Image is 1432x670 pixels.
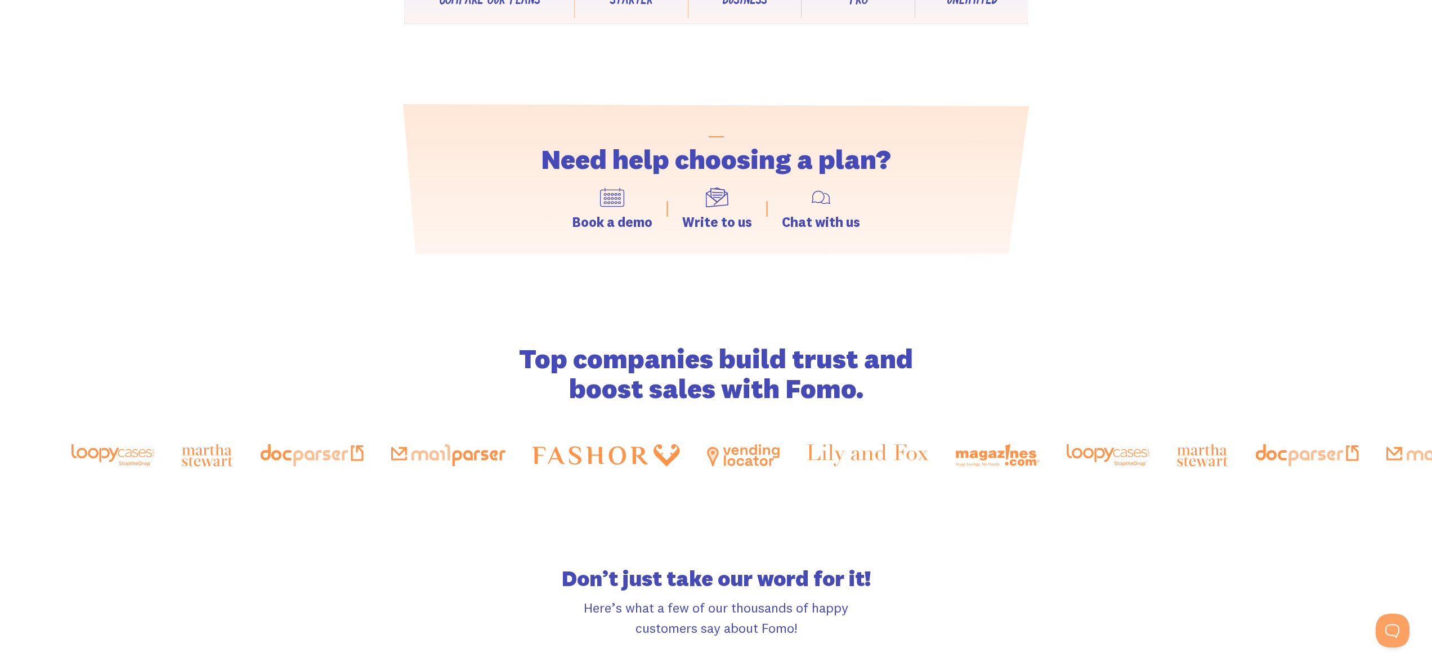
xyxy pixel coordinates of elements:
p: Here’s what a few of our thousands of happy customers say about Fomo! [553,597,879,638]
div: Book a demo [572,214,652,230]
div: Write to us [682,214,752,230]
h2: Top companies build trust and boost sales with Fomo. [480,344,952,404]
div: Chat with us [782,214,860,230]
iframe: Toggle Customer Support [1376,614,1409,647]
h2: Don’t just take our word for it! [553,569,879,588]
a: Write to us [682,187,752,230]
a: Chat with us [782,187,860,230]
a: Book a demo [572,187,652,230]
h1: Need help choosing a plan? [435,145,998,175]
